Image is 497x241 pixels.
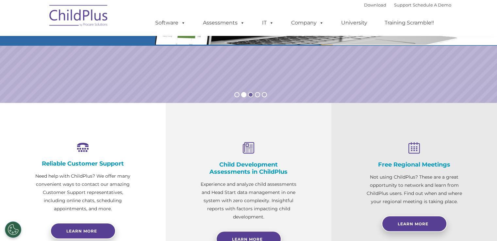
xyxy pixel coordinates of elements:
[364,2,386,8] a: Download
[198,161,299,175] h4: Child Development Assessments in ChildPlus
[398,221,428,226] span: Learn More
[149,16,192,29] a: Software
[364,2,451,8] font: |
[335,16,374,29] a: University
[33,172,133,213] p: Need help with ChildPlus? We offer many convenient ways to contact our amazing Customer Support r...
[91,43,111,48] span: Last name
[413,2,451,8] a: Schedule A Demo
[364,173,464,206] p: Not using ChildPlus? These are a great opportunity to network and learn from ChildPlus users. Fin...
[382,216,447,232] a: Learn More
[378,16,440,29] a: Training Scramble!!
[5,221,21,238] button: Cookies Settings
[46,0,111,33] img: ChildPlus by Procare Solutions
[66,229,97,233] span: Learn more
[198,180,299,221] p: Experience and analyze child assessments and Head Start data management in one system with zero c...
[50,223,116,239] a: Learn more
[285,16,330,29] a: Company
[196,16,251,29] a: Assessments
[394,2,411,8] a: Support
[256,16,280,29] a: IT
[33,160,133,167] h4: Reliable Customer Support
[91,70,119,75] span: Phone number
[364,161,464,168] h4: Free Regional Meetings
